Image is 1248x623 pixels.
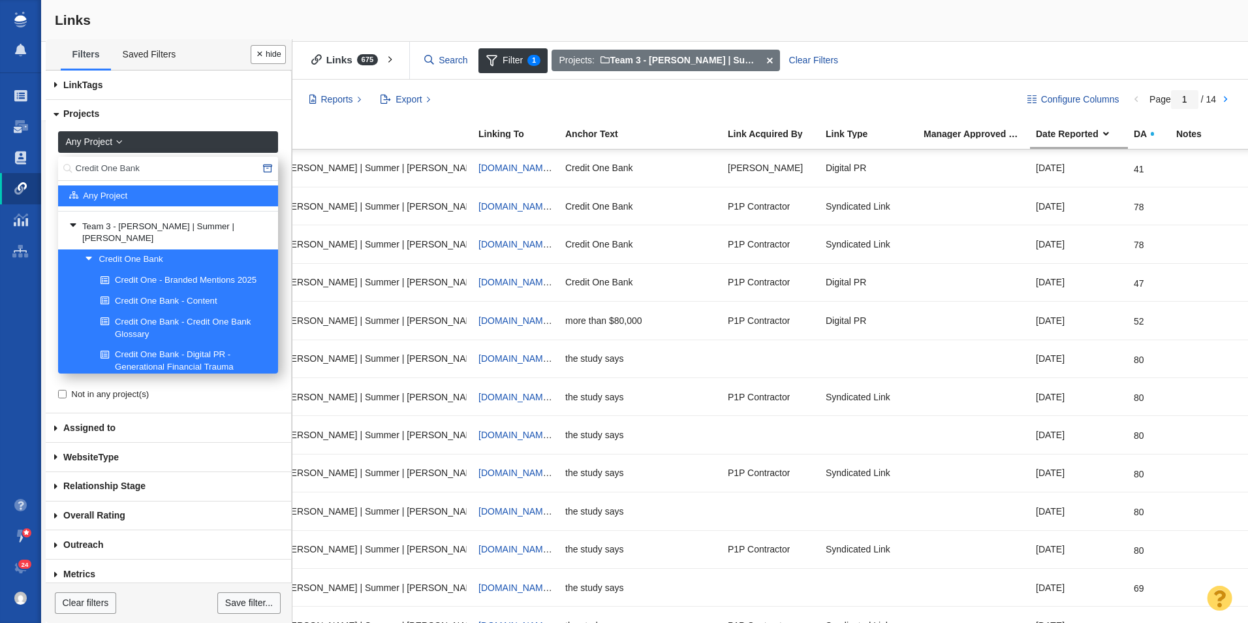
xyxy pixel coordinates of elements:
div: Date Reported [1036,129,1132,138]
button: Reports [302,89,369,111]
span: Links [55,12,91,27]
a: Filters [61,41,111,69]
span: Link [63,80,82,90]
a: Outreach [45,530,291,560]
div: [DATE] [1036,573,1122,601]
a: Any Project [61,186,262,206]
td: P1P Contractor [722,225,820,263]
a: [DOMAIN_NAME][URL] [478,353,575,364]
div: Team 3 - [PERSON_NAME] | Summer | [PERSON_NAME]\Credit One Bank\Credit One Bank - Digital PR - Ra... [244,306,467,334]
span: P1P Contractor [728,543,790,555]
a: [DOMAIN_NAME][URL] [478,583,575,593]
span: Export [396,93,422,106]
td: P1P Contractor [722,187,820,225]
a: [DOMAIN_NAME][URL] [478,430,575,440]
span: P1P Contractor [728,200,790,212]
td: Syndicated Link [820,454,918,492]
div: Team 3 - [PERSON_NAME] | Summer | [PERSON_NAME]\Credit One Bank\Credit One Bank - Digital PR - Ra... [244,154,467,182]
span: P1P Contractor [728,238,790,250]
div: [DATE] [1036,154,1122,182]
a: Credit One Bank - Digital PR - Generational Financial Trauma [97,345,270,377]
div: Credit One Bank [565,154,716,182]
div: Team 3 - [PERSON_NAME] | Summer | [PERSON_NAME]\Credit One Bank\Credit One Bank - Digital PR - Ra... [244,421,467,449]
div: the study says [565,535,716,564]
span: [DOMAIN_NAME][URL] [478,201,575,212]
a: [DOMAIN_NAME][URL] [478,277,575,287]
a: [DOMAIN_NAME][URL] [478,544,575,554]
div: Clear Filters [781,50,845,72]
a: Saved Filters [111,41,187,69]
span: P1P Contractor [728,467,790,479]
input: Search... [58,157,278,181]
span: Digital PR [826,315,866,327]
div: Team 3 - [PERSON_NAME] | Summer | [PERSON_NAME]\Credit One Bank\Credit One Bank - Digital PR - Ra... [244,383,467,411]
a: [DOMAIN_NAME][URL] [478,506,575,517]
div: more than $80,000 [565,306,716,334]
div: the study says [565,421,716,449]
div: Team 3 - [PERSON_NAME] | Summer | [PERSON_NAME]\Credit One Bank\Credit One Bank - Digital PR - Ra... [244,459,467,487]
div: Team 3 - [PERSON_NAME] | Summer | [PERSON_NAME]\Credit One Bank\Credit One Bank - Digital PR - Ra... [244,573,467,601]
div: the study says [565,383,716,411]
div: [DATE] [1036,345,1122,373]
img: 0a657928374d280f0cbdf2a1688580e1 [14,592,27,605]
button: Done [251,45,286,64]
div: Team 3 - [PERSON_NAME] | Summer | [PERSON_NAME]\Credit One Bank\Credit One Bank - Digital PR - Ra... [244,230,467,258]
span: Page / 14 [1149,94,1216,104]
div: 41 [1134,154,1144,175]
div: [DATE] [1036,192,1122,220]
div: 47 [1134,268,1144,289]
a: Metrics [45,560,291,589]
a: Projects [45,100,291,129]
span: Any Project [65,135,112,149]
td: P1P Contractor [722,530,820,568]
a: Linking To [478,129,564,140]
a: [DOMAIN_NAME][URL] [478,392,575,402]
a: Relationship Stage [45,472,291,502]
div: the study says [565,345,716,373]
a: [DOMAIN_NAME][URL] [478,163,575,173]
a: DA [1134,129,1175,140]
div: 80 [1134,459,1144,480]
button: Configure Columns [1020,89,1127,111]
span: Team 3 - [PERSON_NAME] | Summer | [PERSON_NAME]\Credit One Bank [601,55,928,65]
img: buzzstream_logo_iconsimple.png [14,12,26,27]
a: [DOMAIN_NAME][URL] [478,468,575,478]
div: Link Type [826,129,922,138]
div: Team 3 - [PERSON_NAME] | Summer | [PERSON_NAME]\Credit One Bank\Credit One Bank - Digital PR - Ra... [244,535,467,564]
a: Credit One Bank [82,250,271,270]
td: P1P Contractor [722,302,820,340]
a: Link Type [826,129,922,140]
div: Link Acquired By [728,129,824,138]
div: [DATE] [1036,497,1122,525]
div: [DATE] [1036,535,1122,564]
a: [DOMAIN_NAME][URL] [478,315,575,326]
span: Projects: [559,54,595,67]
input: Not in any project(s) [58,390,67,398]
div: Team 3 - [PERSON_NAME] | Summer | [PERSON_NAME]\Credit One Bank\Credit One Bank - Digital PR - Ra... [244,345,467,373]
span: [PERSON_NAME] [728,162,803,174]
td: Syndicated Link [820,187,918,225]
a: Manager Approved Link? [924,129,1035,140]
div: [DATE] [1036,230,1122,258]
div: the study says [565,459,716,487]
span: Syndicated Link [826,238,890,250]
div: Team 3 - [PERSON_NAME] | Summer | [PERSON_NAME]\Credit One Bank\Credit One Bank - Digital PR - Ra... [244,268,467,296]
td: P1P Contractor [722,263,820,301]
div: [DATE] [1036,459,1122,487]
div: Linking To [478,129,564,138]
span: Digital PR [826,162,866,174]
a: Anchor Text [565,129,726,140]
div: 80 [1134,421,1144,441]
div: Anchor Text [565,129,726,138]
a: Type [45,443,291,472]
div: Team 3 - [PERSON_NAME] | Summer | [PERSON_NAME]\Credit One Bank\Credit One Bank - Digital PR - Ra... [244,497,467,525]
div: [DATE] [1036,306,1122,334]
span: P1P Contractor [728,276,790,288]
a: Credit One Bank - Credit One Bank Glossary [97,312,270,343]
div: [DATE] [1036,421,1122,449]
